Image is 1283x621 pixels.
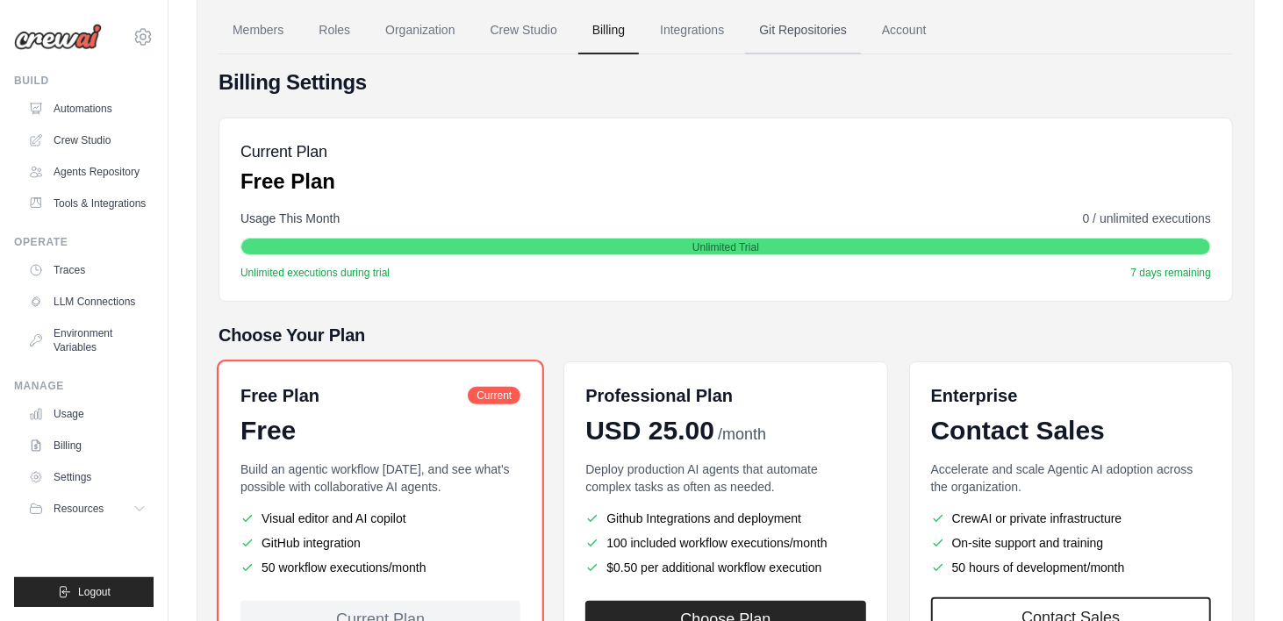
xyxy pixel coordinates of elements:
[14,235,154,249] div: Operate
[219,7,297,54] a: Members
[718,423,766,446] span: /month
[219,323,1233,347] h5: Choose Your Plan
[745,7,861,54] a: Git Repositories
[240,139,335,164] h5: Current Plan
[585,559,865,576] li: $0.50 per additional workflow execution
[21,95,154,123] a: Automations
[931,510,1211,527] li: CrewAI or private infrastructure
[1131,266,1211,280] span: 7 days remaining
[931,415,1211,446] div: Contact Sales
[54,502,104,516] span: Resources
[931,534,1211,552] li: On-site support and training
[14,577,154,607] button: Logout
[240,559,520,576] li: 50 workflow executions/month
[14,74,154,88] div: Build
[78,585,111,599] span: Logout
[21,256,154,284] a: Traces
[21,158,154,186] a: Agents Repository
[931,460,1211,496] p: Accelerate and scale Agentic AI adoption across the organization.
[21,126,154,154] a: Crew Studio
[240,534,520,552] li: GitHub integration
[240,266,390,280] span: Unlimited executions during trial
[692,240,759,254] span: Unlimited Trial
[14,24,102,50] img: Logo
[240,383,319,408] h6: Free Plan
[219,68,1233,96] h4: Billing Settings
[585,383,733,408] h6: Professional Plan
[14,379,154,393] div: Manage
[585,510,865,527] li: Github Integrations and deployment
[21,400,154,428] a: Usage
[868,7,941,54] a: Account
[468,387,520,404] span: Current
[21,495,154,523] button: Resources
[240,460,520,496] p: Build an agentic workflow [DATE], and see what's possible with collaborative AI agents.
[21,463,154,491] a: Settings
[578,7,639,54] a: Billing
[477,7,571,54] a: Crew Studio
[1083,210,1211,227] span: 0 / unlimited executions
[240,210,340,227] span: Usage This Month
[21,319,154,361] a: Environment Variables
[240,415,520,446] div: Free
[931,559,1211,576] li: 50 hours of development/month
[585,415,714,446] span: USD 25.00
[585,460,865,496] p: Deploy production AI agents that automate complex tasks as often as needed.
[585,534,865,552] li: 100 included workflow executions/month
[931,383,1211,408] h6: Enterprise
[305,7,364,54] a: Roles
[21,288,154,316] a: LLM Connections
[240,168,335,196] p: Free Plan
[21,432,154,460] a: Billing
[240,510,520,527] li: Visual editor and AI copilot
[21,189,154,218] a: Tools & Integrations
[646,7,738,54] a: Integrations
[371,7,469,54] a: Organization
